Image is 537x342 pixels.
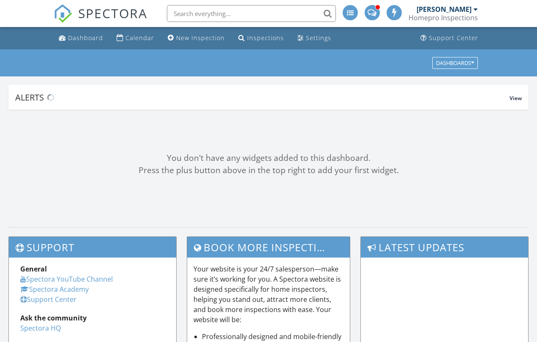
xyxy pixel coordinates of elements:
a: Inspections [235,30,287,46]
div: Inspections [247,34,284,42]
strong: General [20,264,47,274]
h3: Support [9,237,176,258]
span: View [510,95,522,102]
a: SPECTORA [54,11,147,29]
input: Search everything... [167,5,336,22]
a: Spectora YouTube Channel [20,274,113,284]
p: Your website is your 24/7 salesperson—make sure it’s working for you. A Spectora website is desig... [194,264,343,325]
div: Dashboards [436,60,474,66]
div: Press the plus button above in the top right to add your first widget. [8,164,529,176]
a: Calendar [113,30,158,46]
a: Support Center [417,30,482,46]
img: The Best Home Inspection Software - Spectora [54,4,72,23]
span: SPECTORA [78,4,147,22]
div: Homepro Inspections [409,14,478,22]
div: Settings [306,34,331,42]
button: Dashboards [432,57,478,69]
div: Support Center [429,34,478,42]
a: Dashboard [55,30,106,46]
div: You don't have any widgets added to this dashboard. [8,152,529,164]
div: [PERSON_NAME] [417,5,472,14]
h3: Book More Inspections [187,237,349,258]
div: New Inspection [176,34,225,42]
a: Spectora Academy [20,285,89,294]
div: Alerts [15,92,510,103]
a: Support Center [20,295,76,304]
h3: Latest Updates [361,237,528,258]
div: Calendar [125,34,154,42]
div: Dashboard [68,34,103,42]
a: Settings [294,30,335,46]
div: Ask the community [20,313,165,323]
a: Spectora HQ [20,323,61,333]
a: New Inspection [164,30,228,46]
li: Professionally designed and mobile-friendly [202,331,343,342]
